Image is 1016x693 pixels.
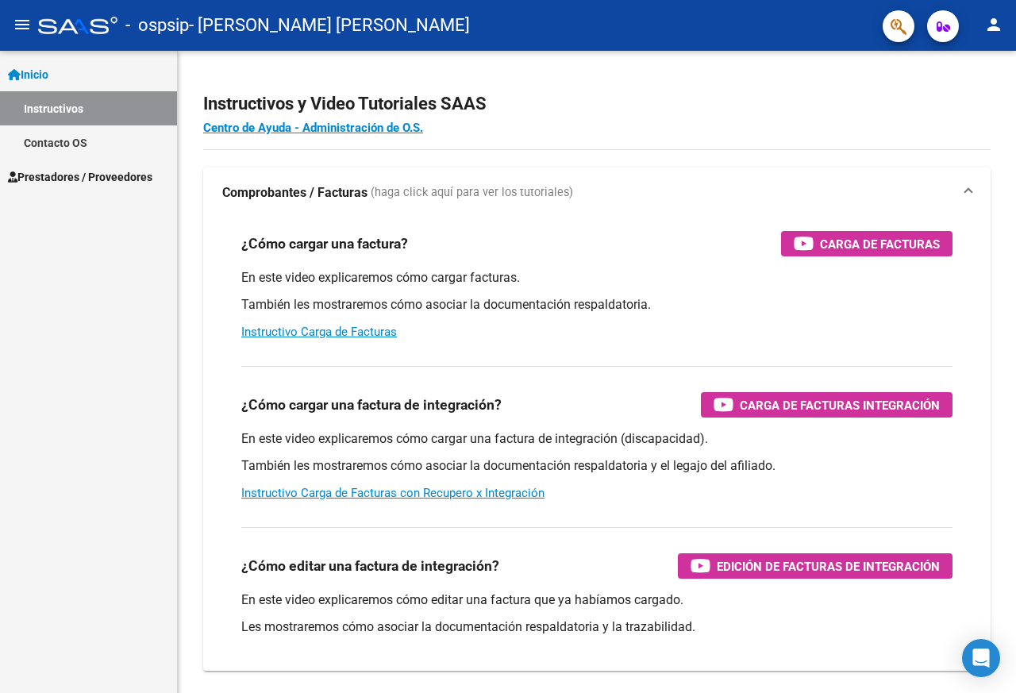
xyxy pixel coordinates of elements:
[241,394,502,416] h3: ¿Cómo cargar una factura de integración?
[241,618,952,636] p: Les mostraremos cómo asociar la documentación respaldatoria y la trazabilidad.
[678,553,952,579] button: Edición de Facturas de integración
[820,234,940,254] span: Carga de Facturas
[189,8,470,43] span: - [PERSON_NAME] [PERSON_NAME]
[203,218,991,671] div: Comprobantes / Facturas (haga click aquí para ver los tutoriales)
[371,184,573,202] span: (haga click aquí para ver los tutoriales)
[717,556,940,576] span: Edición de Facturas de integración
[241,269,952,287] p: En este video explicaremos cómo cargar facturas.
[241,555,499,577] h3: ¿Cómo editar una factura de integración?
[781,231,952,256] button: Carga de Facturas
[241,296,952,314] p: También les mostraremos cómo asociar la documentación respaldatoria.
[241,591,952,609] p: En este video explicaremos cómo editar una factura que ya habíamos cargado.
[8,66,48,83] span: Inicio
[203,121,423,135] a: Centro de Ayuda - Administración de O.S.
[8,168,152,186] span: Prestadores / Proveedores
[203,167,991,218] mat-expansion-panel-header: Comprobantes / Facturas (haga click aquí para ver los tutoriales)
[125,8,189,43] span: - ospsip
[962,639,1000,677] div: Open Intercom Messenger
[241,486,545,500] a: Instructivo Carga de Facturas con Recupero x Integración
[701,392,952,418] button: Carga de Facturas Integración
[740,395,940,415] span: Carga de Facturas Integración
[203,89,991,119] h2: Instructivos y Video Tutoriales SAAS
[222,184,368,202] strong: Comprobantes / Facturas
[984,15,1003,34] mat-icon: person
[13,15,32,34] mat-icon: menu
[241,233,408,255] h3: ¿Cómo cargar una factura?
[241,457,952,475] p: También les mostraremos cómo asociar la documentación respaldatoria y el legajo del afiliado.
[241,430,952,448] p: En este video explicaremos cómo cargar una factura de integración (discapacidad).
[241,325,397,339] a: Instructivo Carga de Facturas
